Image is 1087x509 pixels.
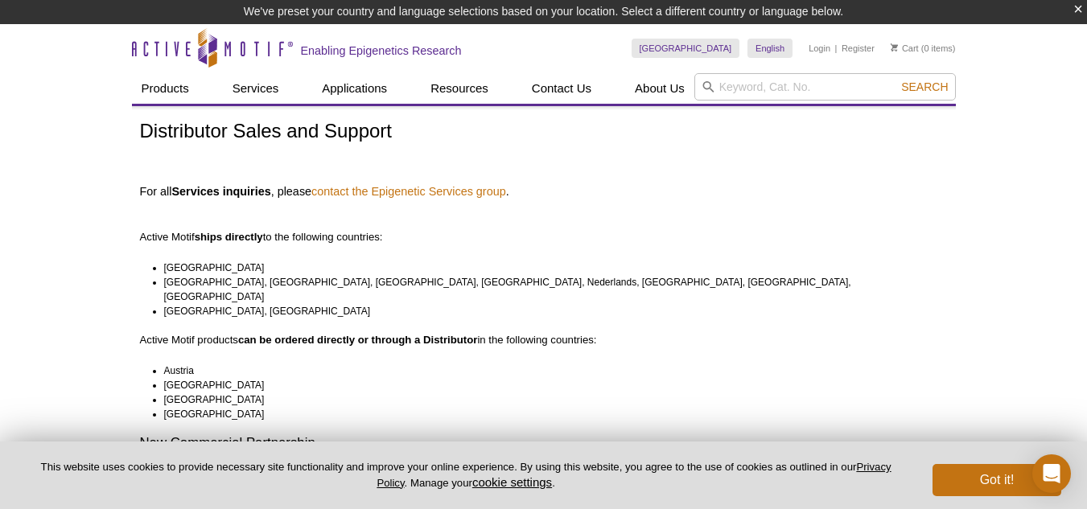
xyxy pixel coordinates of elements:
[377,461,891,488] a: Privacy Policy
[694,73,956,101] input: Keyword, Cat. No.
[809,43,830,54] a: Login
[164,275,933,304] li: [GEOGRAPHIC_DATA], [GEOGRAPHIC_DATA], [GEOGRAPHIC_DATA], [GEOGRAPHIC_DATA], Nederlands, [GEOGRAPH...
[164,304,933,318] li: [GEOGRAPHIC_DATA], [GEOGRAPHIC_DATA]
[140,184,948,199] h4: For all , please .
[891,43,919,54] a: Cart
[901,80,948,93] span: Search
[140,333,948,347] p: Active Motif products in the following countries:
[223,73,289,104] a: Services
[132,73,199,104] a: Products
[632,39,740,58] a: [GEOGRAPHIC_DATA]
[472,475,552,489] button: cookie settings
[140,201,948,244] p: Active Motif to the following countries:
[238,334,478,346] strong: can be ordered directly or through a Distributor
[171,185,270,198] strong: Services inquiries
[140,121,948,144] h1: Distributor Sales and Support
[842,43,875,54] a: Register
[164,363,933,378] li: Austria
[26,460,906,491] p: This website uses cookies to provide necessary site functionality and improve your online experie...
[891,39,956,58] li: (0 items)
[311,184,506,199] a: contact the Epigenetic Services group
[522,73,601,104] a: Contact Us
[891,43,898,51] img: Your Cart
[421,73,498,104] a: Resources
[625,73,694,104] a: About Us
[164,392,933,407] li: [GEOGRAPHIC_DATA]
[140,436,948,450] h2: New Commercial Partnership
[835,39,838,58] li: |
[1032,454,1071,493] div: Open Intercom Messenger
[195,231,263,243] strong: ships directly
[301,43,462,58] h2: Enabling Epigenetics Research
[933,464,1061,496] button: Got it!
[896,80,953,94] button: Search
[164,261,933,275] li: [GEOGRAPHIC_DATA]
[164,407,933,421] li: [GEOGRAPHIC_DATA]
[164,378,933,392] li: [GEOGRAPHIC_DATA]
[312,73,397,104] a: Applications
[747,39,793,58] a: English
